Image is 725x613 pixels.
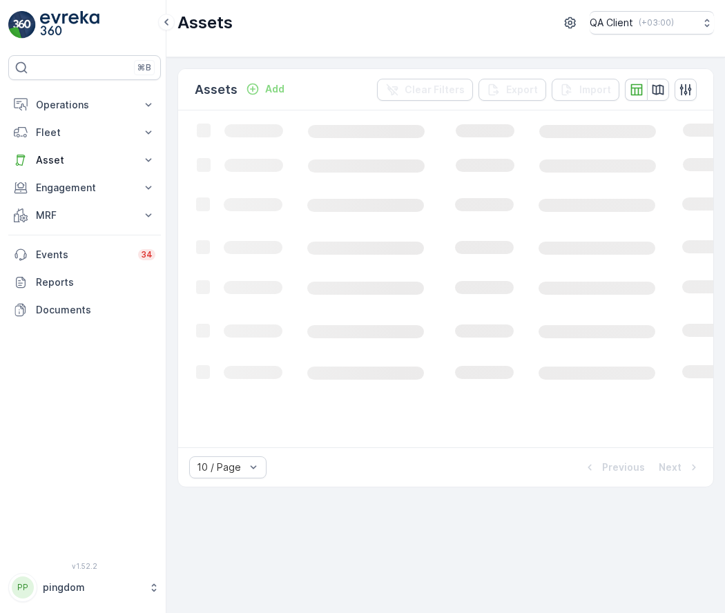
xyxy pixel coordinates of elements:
p: 34 [141,249,153,260]
button: Export [478,79,546,101]
p: Engagement [36,181,133,195]
p: Events [36,248,130,262]
p: ⌘B [137,62,151,73]
button: PPpingdom [8,573,161,602]
p: Asset [36,153,133,167]
button: Import [552,79,619,101]
img: logo_light-DOdMpM7g.png [40,11,99,39]
p: Previous [602,460,645,474]
button: QA Client(+03:00) [590,11,714,35]
p: Next [659,460,681,474]
p: Assets [177,12,233,34]
button: Add [240,81,290,97]
button: Operations [8,91,161,119]
img: logo [8,11,36,39]
button: Clear Filters [377,79,473,101]
p: Reports [36,275,155,289]
p: QA Client [590,16,633,30]
p: Export [506,83,538,97]
p: ( +03:00 ) [639,17,674,28]
p: Assets [195,80,238,99]
div: PP [12,576,34,599]
button: Asset [8,146,161,174]
p: pingdom [43,581,142,594]
a: Reports [8,269,161,296]
button: Next [657,459,702,476]
button: Fleet [8,119,161,146]
a: Documents [8,296,161,324]
p: Add [265,82,284,96]
p: Operations [36,98,133,112]
p: Documents [36,303,155,317]
p: Import [579,83,611,97]
button: Engagement [8,174,161,202]
button: MRF [8,202,161,229]
p: MRF [36,208,133,222]
a: Events34 [8,241,161,269]
p: Fleet [36,126,133,139]
span: v 1.52.2 [8,562,161,570]
p: Clear Filters [405,83,465,97]
button: Previous [581,459,646,476]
